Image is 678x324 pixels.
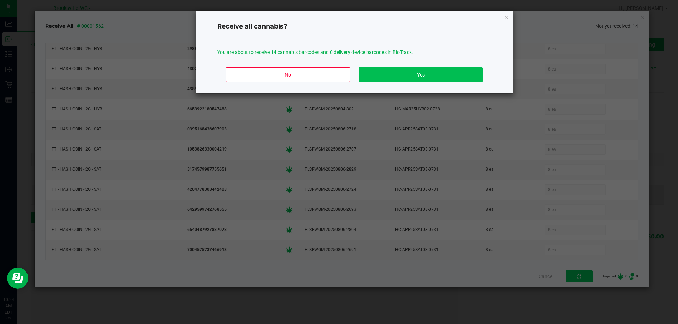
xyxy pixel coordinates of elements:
[359,67,482,82] button: Yes
[7,268,28,289] iframe: Resource center
[217,22,492,31] h4: Receive all cannabis?
[217,49,492,56] p: You are about to receive 14 cannabis barcodes and 0 delivery device barcodes in BioTrack.
[226,67,350,82] button: No
[504,13,509,21] button: Close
